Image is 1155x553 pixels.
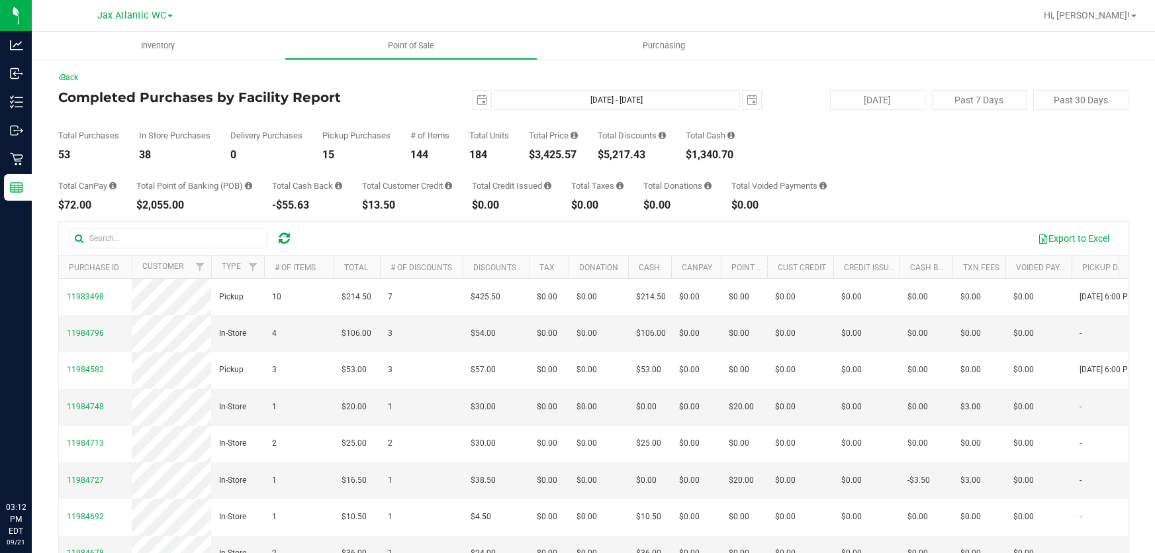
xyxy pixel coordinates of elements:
span: - [1080,437,1082,450]
span: $10.50 [342,511,367,523]
i: Sum of the successful, non-voided payments using account credit for all purchases in the date range. [445,181,452,190]
span: In-Store [219,474,246,487]
span: $0.00 [775,401,796,413]
div: 144 [410,150,449,160]
span: $0.00 [679,437,700,450]
inline-svg: Inventory [10,95,23,109]
span: [DATE] 6:00 PM EDT [1080,291,1151,303]
span: 1 [388,474,393,487]
span: 1 [388,511,393,523]
span: Point of Sale [370,40,452,52]
span: $0.00 [841,364,862,376]
div: Total Donations [643,181,712,190]
div: Total Voided Payments [731,181,827,190]
span: $54.00 [471,327,496,340]
span: Hi, [PERSON_NAME]! [1044,10,1130,21]
div: Total Price [529,131,578,140]
span: - [1080,327,1082,340]
a: # of Items [275,263,316,272]
span: 3 [388,327,393,340]
div: 15 [322,150,391,160]
span: 11984582 [67,365,104,374]
span: $0.00 [729,364,749,376]
span: $0.00 [960,437,981,450]
span: $0.00 [679,474,700,487]
span: $20.00 [729,474,754,487]
div: Delivery Purchases [230,131,302,140]
span: $0.00 [537,327,557,340]
a: Customer [142,262,183,271]
span: $0.00 [679,364,700,376]
span: Pickup [219,291,244,303]
div: Total Taxes [571,181,624,190]
span: 11984727 [67,476,104,485]
div: # of Items [410,131,449,140]
span: Purchasing [625,40,703,52]
div: $0.00 [472,200,551,211]
span: $0.00 [960,364,981,376]
span: Jax Atlantic WC [97,10,166,21]
span: - [1080,401,1082,413]
span: Pickup [219,364,244,376]
a: Total [344,263,368,272]
span: $0.00 [775,437,796,450]
a: Tax [539,263,555,272]
i: Sum of the total prices of all purchases in the date range. [571,131,578,140]
input: Search... [69,228,267,248]
span: 11984713 [67,438,104,448]
span: 11984692 [67,512,104,521]
span: $0.00 [775,511,796,523]
span: $0.00 [775,364,796,376]
div: Total CanPay [58,181,116,190]
span: $0.00 [577,511,597,523]
div: 53 [58,150,119,160]
span: - [1080,474,1082,487]
span: $0.00 [841,327,862,340]
a: Donation [579,263,618,272]
a: Back [58,73,78,82]
span: $0.00 [1013,327,1034,340]
span: $0.00 [1013,291,1034,303]
a: Inventory [32,32,285,60]
div: 184 [469,150,509,160]
span: $57.00 [471,364,496,376]
span: $0.00 [577,364,597,376]
span: $3.00 [960,401,981,413]
div: $2,055.00 [136,200,252,211]
span: - [1080,511,1082,523]
span: -$3.50 [907,474,930,487]
div: $13.50 [362,200,452,211]
span: $0.00 [907,364,928,376]
span: 1 [272,474,277,487]
span: $0.00 [1013,437,1034,450]
span: $0.00 [729,511,749,523]
span: $0.00 [907,327,928,340]
span: $0.00 [577,327,597,340]
a: Type [222,262,241,271]
span: $106.00 [636,327,666,340]
div: $5,217.43 [598,150,666,160]
span: 7 [388,291,393,303]
a: Discounts [473,263,516,272]
span: 11984796 [67,328,104,338]
div: $0.00 [643,200,712,211]
span: $0.00 [577,401,597,413]
span: $0.00 [729,291,749,303]
div: 0 [230,150,302,160]
span: $425.50 [471,291,500,303]
inline-svg: Reports [10,181,23,194]
a: Cash [639,263,660,272]
div: $0.00 [571,200,624,211]
span: 1 [272,511,277,523]
span: 3 [388,364,393,376]
i: Sum of all voided payment transaction amounts, excluding tips and transaction fees, for all purch... [819,181,827,190]
span: $30.00 [471,437,496,450]
span: $0.00 [907,401,928,413]
span: $0.00 [960,327,981,340]
span: $0.00 [775,327,796,340]
span: $0.00 [729,437,749,450]
span: $0.00 [729,327,749,340]
div: Total Purchases [58,131,119,140]
span: $0.00 [577,474,597,487]
span: $0.00 [907,511,928,523]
